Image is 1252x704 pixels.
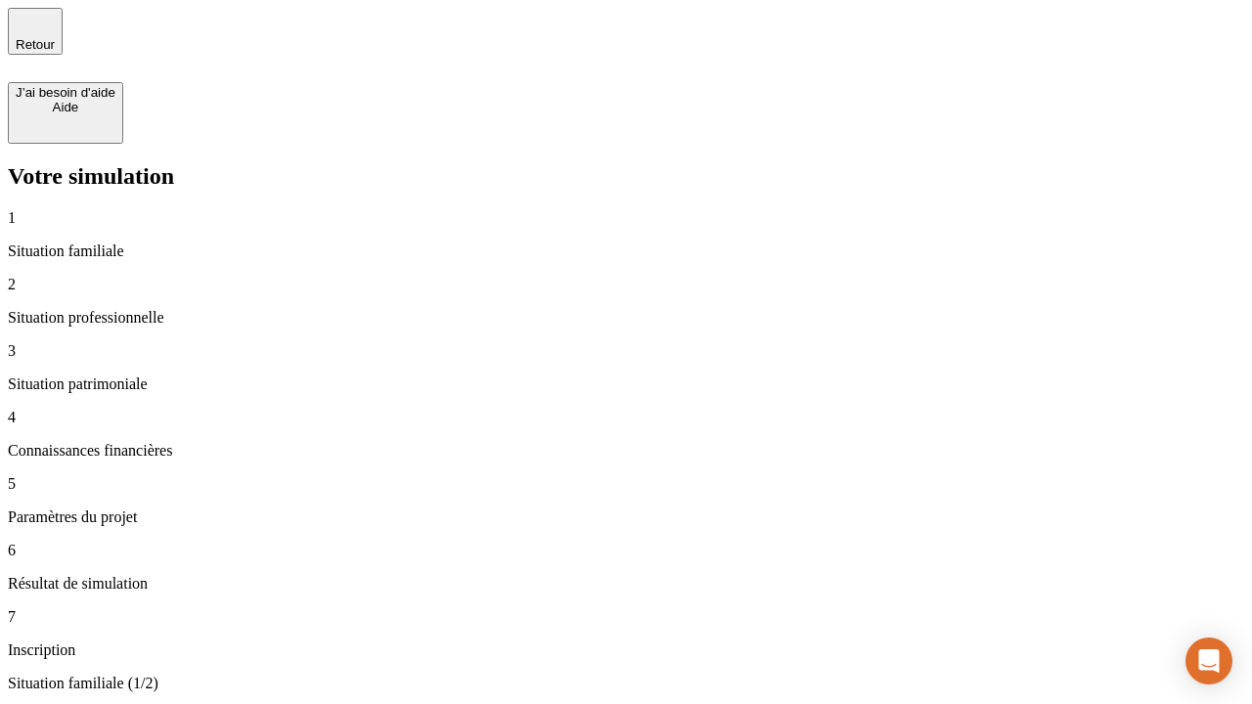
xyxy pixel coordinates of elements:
[16,85,115,100] div: J’ai besoin d'aide
[8,542,1244,559] p: 6
[8,575,1244,593] p: Résultat de simulation
[1185,638,1232,684] div: Open Intercom Messenger
[16,37,55,52] span: Retour
[8,608,1244,626] p: 7
[8,242,1244,260] p: Situation familiale
[8,475,1244,493] p: 5
[16,100,115,114] div: Aide
[8,508,1244,526] p: Paramètres du projet
[8,375,1244,393] p: Situation patrimoniale
[8,82,123,144] button: J’ai besoin d'aideAide
[8,342,1244,360] p: 3
[8,209,1244,227] p: 1
[8,309,1244,327] p: Situation professionnelle
[8,409,1244,426] p: 4
[8,276,1244,293] p: 2
[8,442,1244,460] p: Connaissances financières
[8,641,1244,659] p: Inscription
[8,163,1244,190] h2: Votre simulation
[8,8,63,55] button: Retour
[8,675,1244,692] p: Situation familiale (1/2)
